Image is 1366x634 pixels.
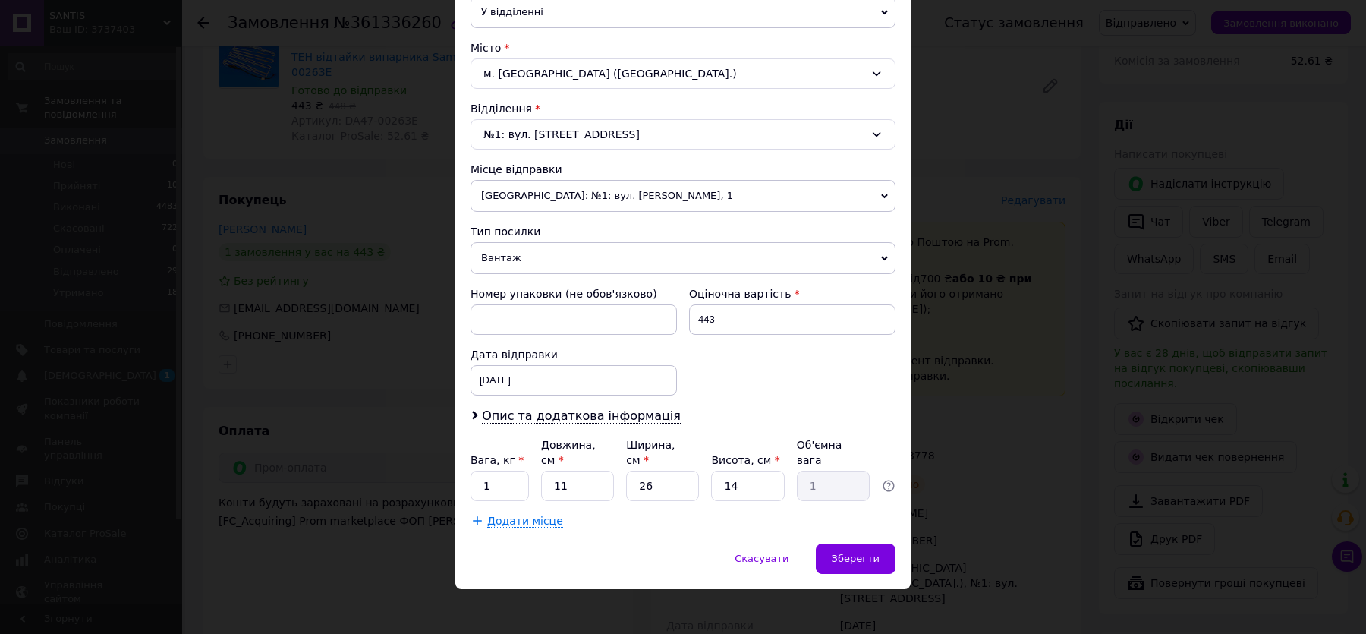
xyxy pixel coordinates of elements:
[471,454,524,466] label: Вага, кг
[471,347,677,362] div: Дата відправки
[541,439,596,466] label: Довжина, см
[471,101,895,116] div: Відділення
[487,515,563,528] span: Додати місце
[471,180,895,212] span: [GEOGRAPHIC_DATA]: №1: вул. [PERSON_NAME], 1
[797,437,870,468] div: Об'ємна вага
[471,40,895,55] div: Місто
[832,553,880,564] span: Зберегти
[482,408,681,424] span: Опис та додаткова інформація
[471,226,540,238] span: Тип посилки
[471,286,677,301] div: Номер упаковки (не обов'язково)
[735,553,788,564] span: Скасувати
[471,119,895,150] div: №1: вул. [STREET_ADDRESS]
[471,163,562,175] span: Місце відправки
[471,242,895,274] span: Вантаж
[471,58,895,89] div: м. [GEOGRAPHIC_DATA] ([GEOGRAPHIC_DATA].)
[711,454,779,466] label: Висота, см
[626,439,675,466] label: Ширина, см
[689,286,895,301] div: Оціночна вартість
